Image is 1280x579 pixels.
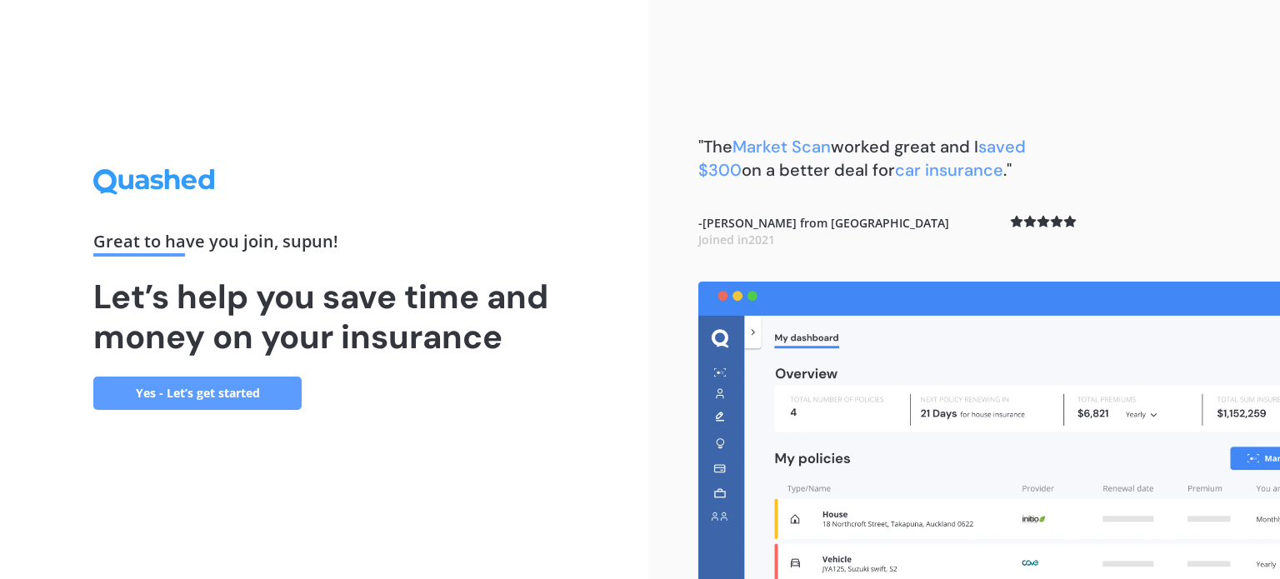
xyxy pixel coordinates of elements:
[698,136,1026,181] span: saved $300
[732,136,831,157] span: Market Scan
[895,159,1003,181] span: car insurance
[698,282,1280,579] img: dashboard.webp
[93,233,555,257] div: Great to have you join , supun !
[698,136,1026,181] b: "The worked great and I on a better deal for ."
[698,232,775,247] span: Joined in 2021
[698,215,949,247] b: - [PERSON_NAME] from [GEOGRAPHIC_DATA]
[93,377,302,410] a: Yes - Let’s get started
[93,277,555,357] h1: Let’s help you save time and money on your insurance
